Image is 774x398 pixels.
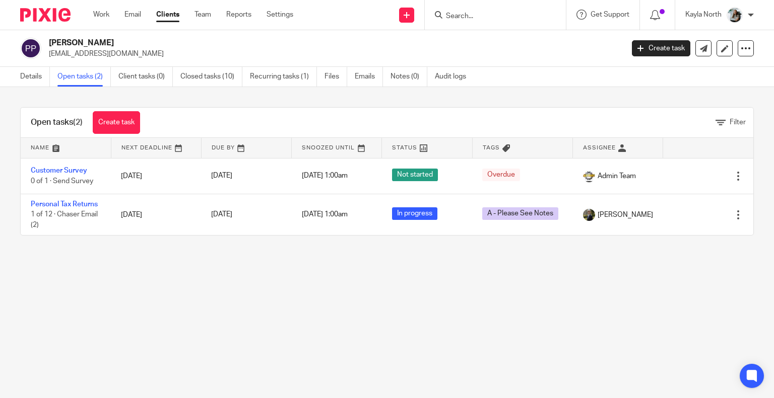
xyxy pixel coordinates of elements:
[355,67,383,87] a: Emails
[73,118,83,126] span: (2)
[124,10,141,20] a: Email
[391,67,427,87] a: Notes (0)
[583,209,595,221] img: ACCOUNTING4EVERYTHING-9.jpg
[57,67,111,87] a: Open tasks (2)
[20,38,41,59] img: svg%3E
[20,8,71,22] img: Pixie
[598,210,653,220] span: [PERSON_NAME]
[93,111,140,134] a: Create task
[392,169,438,181] span: Not started
[118,67,173,87] a: Client tasks (0)
[211,173,232,180] span: [DATE]
[31,201,98,208] a: Personal Tax Returns
[211,211,232,218] span: [DATE]
[685,10,722,20] p: Kayla North
[49,38,503,48] h2: [PERSON_NAME]
[111,194,201,235] td: [DATE]
[302,173,348,180] span: [DATE] 1:00am
[31,178,93,185] span: 0 of 1 · Send Survey
[31,211,98,229] span: 1 of 12 · Chaser Email (2)
[49,49,617,59] p: [EMAIL_ADDRESS][DOMAIN_NAME]
[730,119,746,126] span: Filter
[325,67,347,87] a: Files
[483,145,500,150] span: Tags
[31,167,87,174] a: Customer Survey
[435,67,474,87] a: Audit logs
[482,207,558,220] span: A - Please See Notes
[598,171,636,181] span: Admin Team
[727,7,743,23] img: Profile%20Photo.png
[156,10,179,20] a: Clients
[20,67,50,87] a: Details
[632,40,690,56] a: Create task
[93,10,109,20] a: Work
[226,10,251,20] a: Reports
[482,169,520,181] span: Overdue
[180,67,242,87] a: Closed tasks (10)
[302,211,348,218] span: [DATE] 1:00am
[250,67,317,87] a: Recurring tasks (1)
[302,145,355,150] span: Snoozed Until
[267,10,293,20] a: Settings
[195,10,211,20] a: Team
[111,158,201,194] td: [DATE]
[31,117,83,128] h1: Open tasks
[392,207,437,220] span: In progress
[583,170,595,182] img: 1000002125.jpg
[445,12,536,21] input: Search
[591,11,629,18] span: Get Support
[392,145,417,150] span: Status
